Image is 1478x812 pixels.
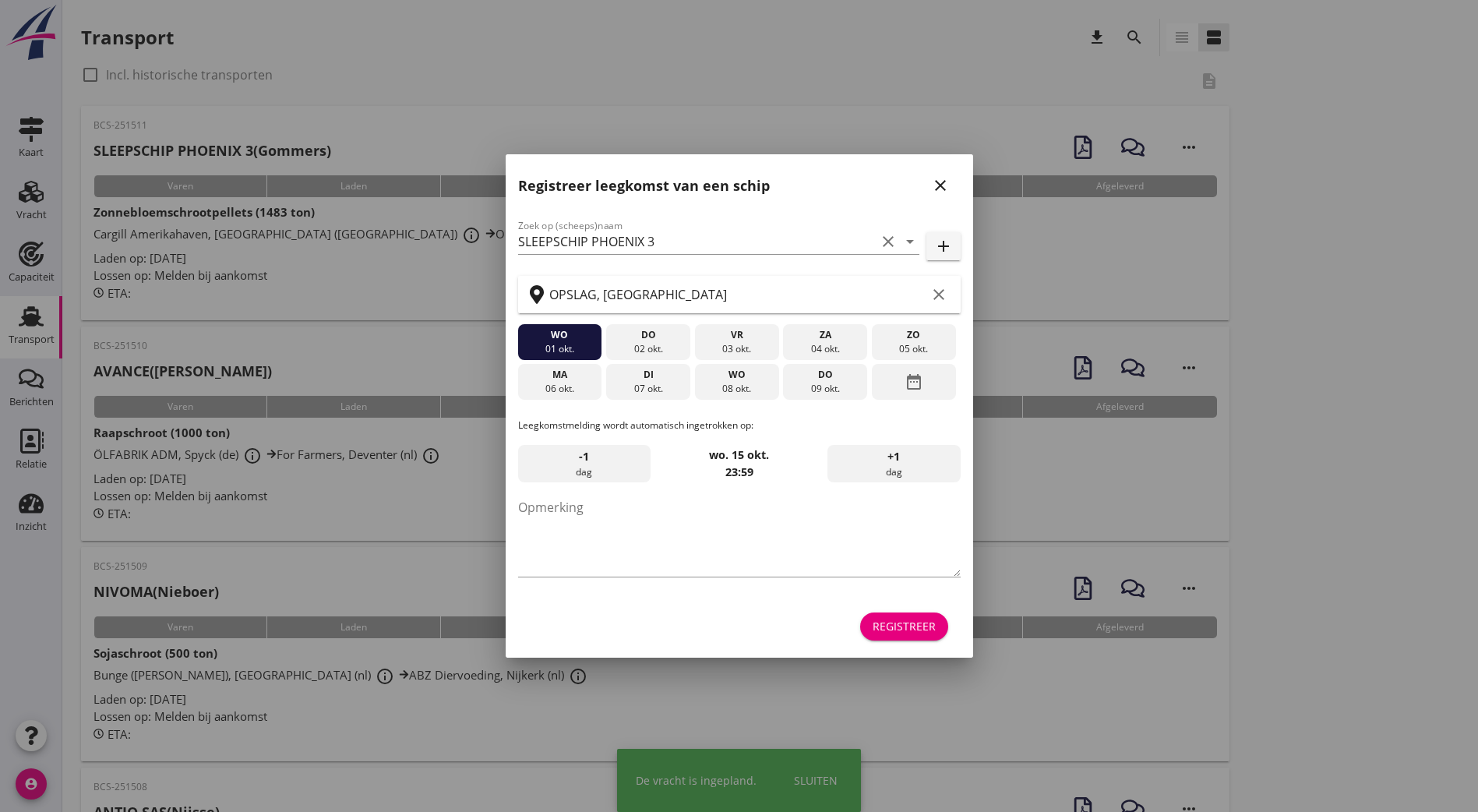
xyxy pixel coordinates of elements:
[860,613,948,641] button: Registreer
[901,232,919,251] i: arrow_drop_down
[827,445,960,482] div: dag
[873,618,936,634] div: Registreer
[931,176,950,195] i: close
[698,382,774,396] div: 08 okt.
[521,382,598,396] div: 06 okt.
[929,285,948,304] i: clear
[579,448,589,465] span: -1
[518,418,961,432] p: Leegkomstmelding wordt automatisch ingetrokken op:
[521,328,598,342] div: wo
[610,368,686,382] div: di
[518,175,770,196] h2: Registreer leegkomst van een schip
[709,447,769,462] strong: wo. 15 okt.
[934,237,953,256] i: add
[521,368,598,382] div: ma
[787,382,863,396] div: 09 okt.
[905,368,923,396] i: date_range
[518,495,961,577] textarea: Opmerking
[610,342,686,356] div: 02 okt.
[787,368,863,382] div: do
[787,342,863,356] div: 04 okt.
[610,382,686,396] div: 07 okt.
[876,328,952,342] div: zo
[725,464,753,479] strong: 23:59
[876,342,952,356] div: 05 okt.
[518,229,876,254] input: Zoek op (scheeps)naam
[610,328,686,342] div: do
[698,342,774,356] div: 03 okt.
[879,232,898,251] i: clear
[698,368,774,382] div: wo
[521,342,598,356] div: 01 okt.
[518,445,651,482] div: dag
[549,282,926,307] input: Zoek op terminal of plaats
[698,328,774,342] div: vr
[887,448,900,465] span: +1
[787,328,863,342] div: za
